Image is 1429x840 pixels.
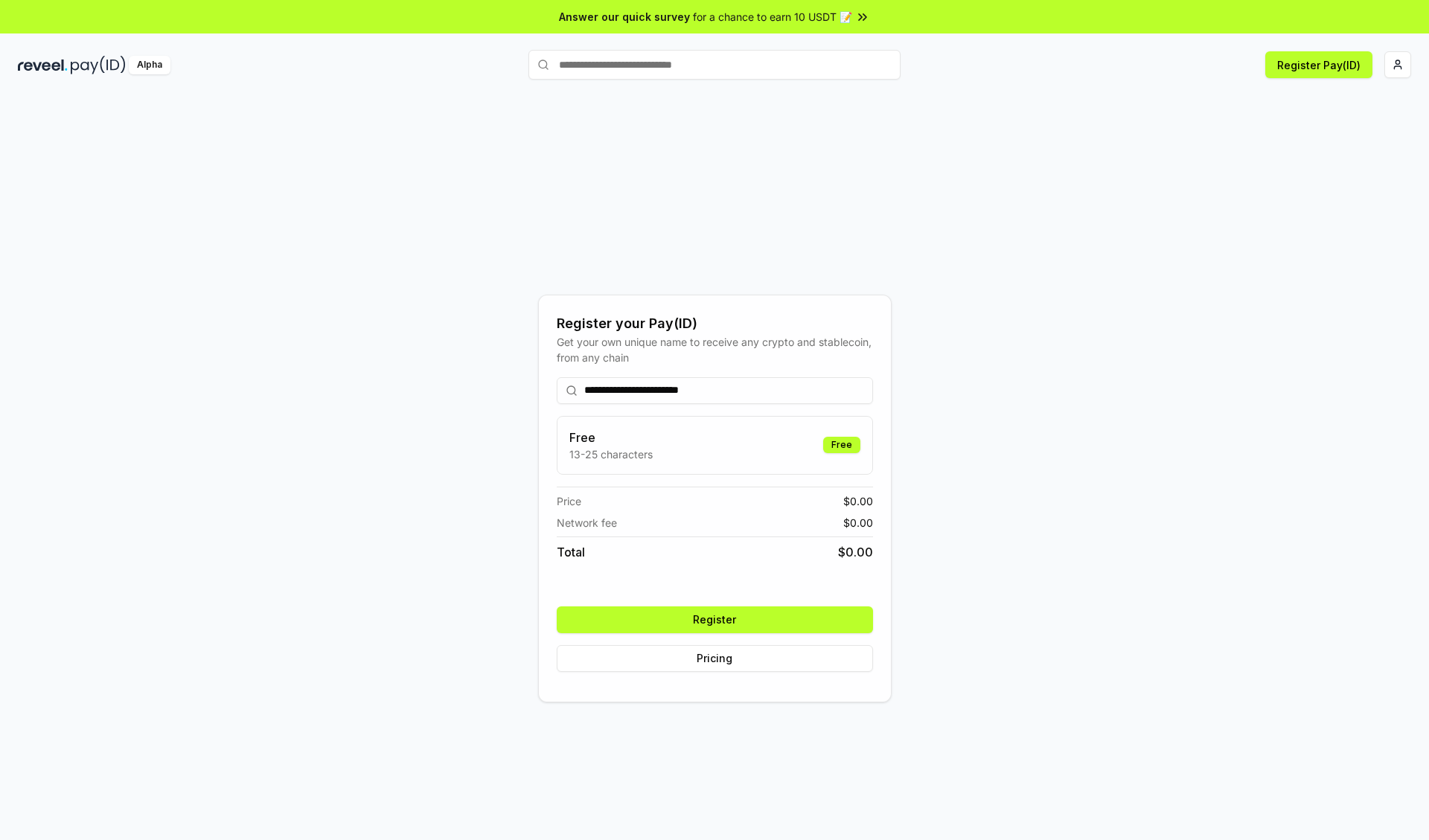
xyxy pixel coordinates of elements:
[129,56,170,74] div: Alpha
[557,515,617,530] span: Network fee
[838,543,873,561] span: $ 0.00
[843,493,873,509] span: $ 0.00
[693,9,852,25] span: for a chance to earn 10 USDT 📝
[557,334,873,365] div: Get your own unique name to receive any crypto and stablecoin, from any chain
[1265,51,1372,78] button: Register Pay(ID)
[557,645,873,672] button: Pricing
[559,9,690,25] span: Answer our quick survey
[569,446,653,462] p: 13-25 characters
[71,56,126,74] img: pay_id
[557,543,585,561] span: Total
[557,313,873,334] div: Register your Pay(ID)
[557,493,581,509] span: Price
[569,429,653,446] h3: Free
[843,515,873,530] span: $ 0.00
[557,606,873,633] button: Register
[18,56,68,74] img: reveel_dark
[823,437,860,453] div: Free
